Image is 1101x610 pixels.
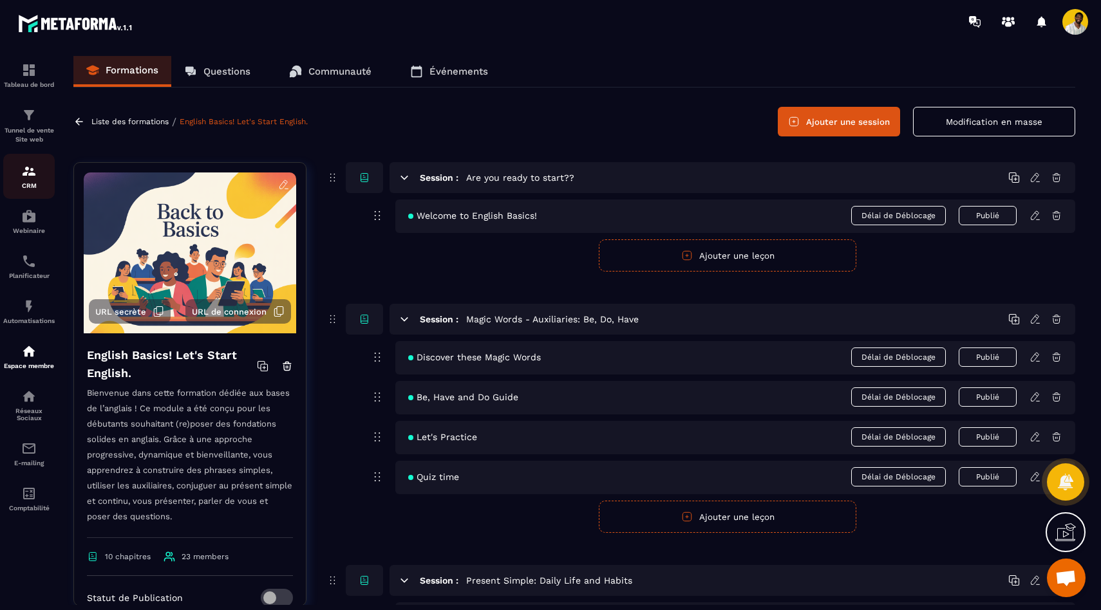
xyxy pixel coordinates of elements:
[21,486,37,501] img: accountant
[3,244,55,289] a: schedulerschedulerPlanificateur
[182,552,229,561] span: 23 members
[1047,559,1086,597] div: Ouvrir le chat
[171,56,263,87] a: Questions
[87,385,293,538] p: Bienvenue dans cette formation dédiée aux bases de l’anglais ! Ce module a été conçu pour les déb...
[408,352,541,362] span: Discover these Magic Words
[913,107,1075,136] button: Modification en masse
[180,117,308,126] a: English Basics! Let's Start English.
[18,12,134,35] img: logo
[3,317,55,324] p: Automatisations
[3,199,55,244] a: automationsautomationsWebinaire
[3,227,55,234] p: Webinaire
[89,299,171,324] button: URL secrète
[95,307,146,317] span: URL secrète
[21,389,37,404] img: social-network
[21,441,37,456] img: email
[408,392,518,402] span: Be, Have and Do Guide
[87,593,183,603] p: Statut de Publication
[397,56,501,87] a: Événements
[959,387,1017,407] button: Publié
[3,476,55,521] a: accountantaccountantComptabilité
[466,313,639,326] h5: Magic Words - Auxiliaries: Be, Do, Have
[276,56,384,87] a: Communauté
[21,344,37,359] img: automations
[21,208,37,224] img: automations
[3,53,55,98] a: formationformationTableau de bord
[3,98,55,154] a: formationformationTunnel de vente Site web
[959,467,1017,486] button: Publié
[3,379,55,431] a: social-networksocial-networkRéseaux Sociaux
[466,171,574,184] h5: Are you ready to start??
[851,206,946,225] span: Délai de Déblocage
[21,107,37,123] img: formation
[3,154,55,199] a: formationformationCRM
[599,239,856,272] button: Ajouter une leçon
[105,552,151,561] span: 10 chapitres
[3,81,55,88] p: Tableau de bord
[959,206,1017,225] button: Publié
[192,307,267,317] span: URL de connexion
[3,459,55,467] p: E-mailing
[599,501,856,533] button: Ajouter une leçon
[21,254,37,269] img: scheduler
[21,62,37,78] img: formation
[308,66,372,77] p: Communauté
[778,107,900,136] button: Ajouter une session
[3,362,55,369] p: Espace membre
[851,347,946,367] span: Délai de Déblocage
[3,182,55,189] p: CRM
[959,427,1017,447] button: Publié
[3,504,55,512] p: Comptabilité
[851,427,946,447] span: Délai de Déblocage
[21,163,37,179] img: formation
[203,66,250,77] p: Questions
[420,575,458,586] h6: Session :
[408,432,477,442] span: Let's Practice
[466,574,632,587] h5: Present Simple: Daily Life and Habits
[420,172,458,183] h6: Session :
[420,314,458,324] h6: Session :
[106,64,158,76] p: Formations
[429,66,488,77] p: Événements
[3,407,55,421] p: Réseaux Sociaux
[84,172,296,333] img: background
[851,387,946,407] span: Délai de Déblocage
[172,116,176,128] span: /
[851,467,946,486] span: Délai de Déblocage
[73,56,171,87] a: Formations
[959,347,1017,367] button: Publié
[3,289,55,334] a: automationsautomationsAutomatisations
[3,431,55,476] a: emailemailE-mailing
[3,126,55,144] p: Tunnel de vente Site web
[21,299,37,314] img: automations
[91,117,169,126] a: Liste des formations
[3,272,55,279] p: Planificateur
[185,299,291,324] button: URL de connexion
[408,472,459,482] span: Quiz time
[408,210,537,221] span: Welcome to English Basics!
[3,334,55,379] a: automationsautomationsEspace membre
[87,346,257,382] h4: English Basics! Let's Start English.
